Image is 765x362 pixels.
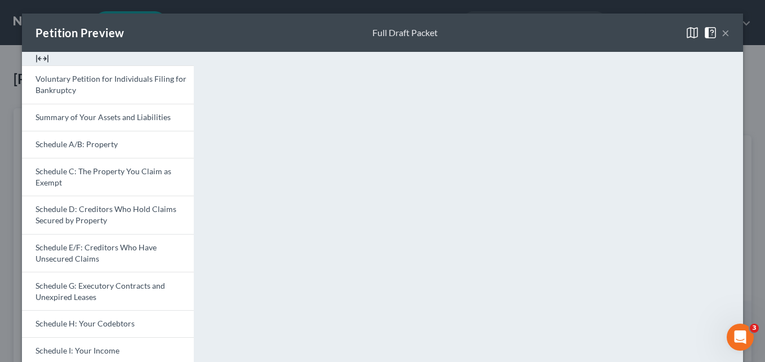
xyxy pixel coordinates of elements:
a: Schedule G: Executory Contracts and Unexpired Leases [22,272,194,310]
a: Schedule H: Your Codebtors [22,310,194,337]
span: Schedule A/B: Property [35,139,118,149]
a: Summary of Your Assets and Liabilities [22,104,194,131]
div: Full Draft Packet [372,27,438,39]
span: Summary of Your Assets and Liabilities [35,112,171,122]
span: Schedule I: Your Income [35,346,119,355]
div: Petition Preview [35,25,124,41]
span: Schedule E/F: Creditors Who Have Unsecured Claims [35,242,157,263]
a: Schedule C: The Property You Claim as Exempt [22,158,194,196]
span: Schedule H: Your Codebtors [35,319,135,328]
img: help-close-5ba153eb36485ed6c1ea00a893f15db1cb9b99d6cae46e1a8edb6c62d00a1a76.svg [704,26,717,39]
a: Schedule E/F: Creditors Who Have Unsecured Claims [22,234,194,272]
img: expand-e0f6d898513216a626fdd78e52531dac95497ffd26381d4c15ee2fc46db09dca.svg [35,52,49,65]
span: 3 [750,324,759,333]
a: Schedule A/B: Property [22,131,194,158]
iframe: Intercom live chat [727,324,754,351]
img: map-close-ec6dd18eec5d97a3e4237cf27bb9247ecfb19e6a7ca4853eab1adfd70aa1fa45.svg [686,26,699,39]
span: Schedule C: The Property You Claim as Exempt [35,166,171,187]
span: Schedule D: Creditors Who Hold Claims Secured by Property [35,204,176,225]
a: Voluntary Petition for Individuals Filing for Bankruptcy [22,65,194,104]
button: × [722,26,730,39]
span: Schedule G: Executory Contracts and Unexpired Leases [35,281,165,302]
a: Schedule D: Creditors Who Hold Claims Secured by Property [22,196,194,234]
span: Voluntary Petition for Individuals Filing for Bankruptcy [35,74,186,95]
